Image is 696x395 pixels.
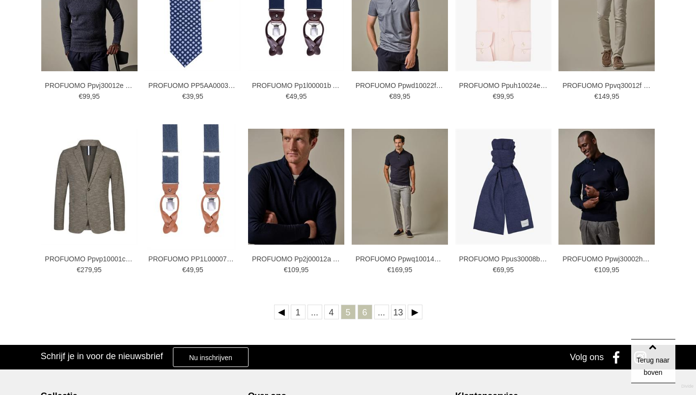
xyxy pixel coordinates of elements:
[352,129,448,244] img: PROFUOMO Ppwq10014a Broeken en Pantalons
[307,305,322,319] a: ...
[41,129,138,244] img: PROFUOMO Ppvp10001c Colberts
[90,92,92,100] span: ,
[299,92,307,100] span: 95
[301,266,309,274] span: 95
[493,266,497,274] span: €
[391,305,406,319] a: 13
[594,266,598,274] span: €
[147,124,236,250] img: PROFUOMO PP1L00007A Accessoires
[391,266,402,274] span: 169
[562,254,651,263] a: PROFUOMO Ppwj30002h Truien
[194,92,195,100] span: ,
[182,266,186,274] span: €
[173,347,249,367] a: Nu inschrijven
[459,81,547,90] a: PROFUOMO Ppuh10024e Overhemden
[388,266,391,274] span: €
[504,266,506,274] span: ,
[612,266,619,274] span: 95
[77,266,81,274] span: €
[570,345,604,369] div: Volg ons
[194,266,195,274] span: ,
[606,345,631,369] a: Facebook
[681,380,694,393] a: Divide
[284,266,288,274] span: €
[83,92,90,100] span: 99
[148,254,237,263] a: PROFUOMO PP1L00007A Accessoires
[504,92,506,100] span: ,
[195,92,203,100] span: 95
[252,254,340,263] a: PROFUOMO Pp2j00012a Truien
[291,305,306,319] a: 1
[288,266,299,274] span: 109
[45,254,133,263] a: PROFUOMO Ppvp10001c Colberts
[610,92,612,100] span: ,
[497,92,504,100] span: 99
[455,129,552,244] img: PROFUOMO Ppus30008b Accessoires
[408,305,422,319] a: Volgende
[186,266,194,274] span: 49
[374,305,389,319] a: ...
[195,266,203,274] span: 95
[182,92,186,100] span: €
[297,92,299,100] span: ,
[81,266,92,274] span: 279
[610,266,612,274] span: ,
[403,92,411,100] span: 95
[274,305,289,319] a: Vorige
[562,81,651,90] a: PROFUOMO Ppvq30012f Broeken en Pantalons
[594,92,598,100] span: €
[389,92,393,100] span: €
[289,92,297,100] span: 49
[148,81,237,90] a: PROFUOMO PP5AA0003A Accessoires
[356,254,444,263] a: PROFUOMO Ppwq10014a Broeken en Pantalons
[405,266,413,274] span: 95
[401,92,403,100] span: ,
[92,266,94,274] span: ,
[358,305,372,319] a: 6
[558,129,655,244] img: PROFUOMO Ppwj30002h Truien
[631,339,675,383] a: Terug naar boven
[252,81,340,90] a: PROFUOMO Pp1l00001b Accessoires
[493,92,497,100] span: €
[356,81,444,90] a: PROFUOMO Ppwd10022f Polo's
[92,92,100,100] span: 95
[341,305,356,319] a: 5
[598,266,610,274] span: 109
[79,92,83,100] span: €
[598,92,610,100] span: 149
[186,92,194,100] span: 39
[393,92,401,100] span: 89
[45,81,133,90] a: PROFUOMO Ppvj30012e Truien
[248,129,344,244] img: PROFUOMO Pp2j00012a Truien
[506,266,514,274] span: 95
[612,92,619,100] span: 95
[506,92,514,100] span: 95
[459,254,547,263] a: PROFUOMO Ppus30008b Accessoires
[286,92,290,100] span: €
[324,305,339,319] a: 4
[497,266,504,274] span: 69
[41,351,163,362] h3: Schrijf je in voor de nieuwsbrief
[94,266,102,274] span: 95
[403,266,405,274] span: ,
[299,266,301,274] span: ,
